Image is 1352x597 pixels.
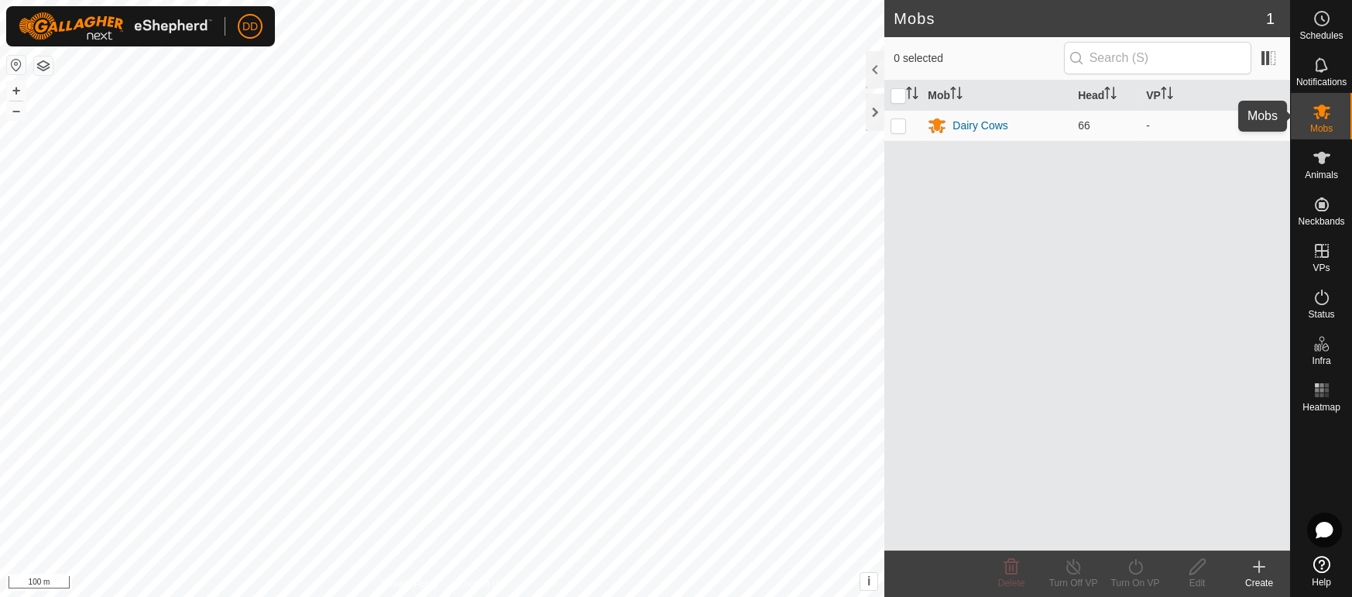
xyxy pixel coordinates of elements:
span: i [867,575,870,588]
button: – [7,101,26,120]
span: Infra [1312,356,1330,365]
p-sorticon: Activate to sort [1161,89,1173,101]
span: 0 selected [894,50,1063,67]
input: Search (S) [1064,42,1251,74]
a: Privacy Policy [381,577,439,591]
span: Animals [1305,170,1338,180]
p-sorticon: Activate to sort [950,89,963,101]
a: Help [1291,550,1352,593]
a: Contact Us [458,577,503,591]
span: Heatmap [1302,403,1340,412]
span: Status [1308,310,1334,319]
span: VPs [1313,263,1330,273]
th: Head [1072,81,1140,111]
img: Gallagher Logo [19,12,212,40]
button: Map Layers [34,57,53,75]
div: Edit [1166,576,1228,590]
span: Notifications [1296,77,1347,87]
p-sorticon: Activate to sort [906,89,918,101]
span: DD [242,19,258,35]
button: i [860,573,877,590]
div: Turn Off VP [1042,576,1104,590]
span: Neckbands [1298,217,1344,226]
p-sorticon: Activate to sort [1104,89,1117,101]
span: 1 [1266,7,1275,30]
h2: Mobs [894,9,1266,28]
div: Turn On VP [1104,576,1166,590]
span: Schedules [1299,31,1343,40]
div: Create [1228,576,1290,590]
div: Dairy Cows [952,118,1008,134]
th: VP [1140,81,1290,111]
span: Help [1312,578,1331,587]
span: Delete [998,578,1025,588]
span: Mobs [1310,124,1333,133]
span: 66 [1078,119,1090,132]
th: Mob [921,81,1072,111]
button: Reset Map [7,56,26,74]
td: - [1140,110,1290,141]
button: + [7,81,26,100]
